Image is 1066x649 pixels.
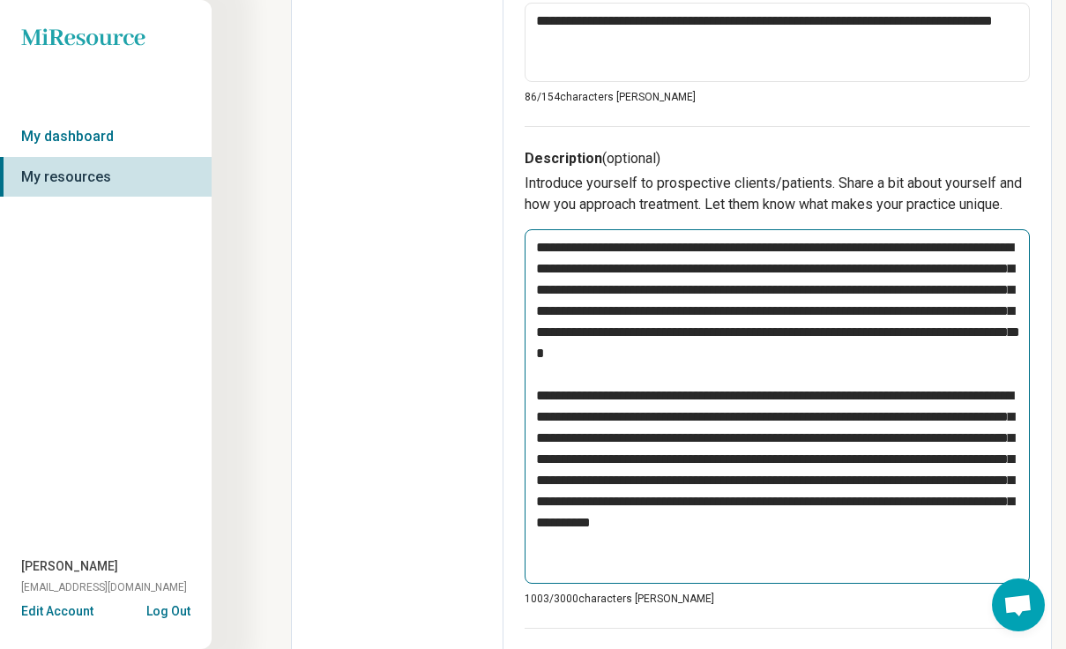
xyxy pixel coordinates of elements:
[602,150,660,167] span: (optional)
[146,602,190,616] button: Log Out
[992,578,1045,631] div: Open chat
[525,591,1030,607] p: 1003/ 3000 characters [PERSON_NAME]
[525,148,1030,169] h3: Description
[525,173,1030,215] p: Introduce yourself to prospective clients/patients. Share a bit about yourself and how you approa...
[525,89,1030,105] p: 86/ 154 characters [PERSON_NAME]
[21,557,118,576] span: [PERSON_NAME]
[21,602,93,621] button: Edit Account
[21,579,187,595] span: [EMAIL_ADDRESS][DOMAIN_NAME]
